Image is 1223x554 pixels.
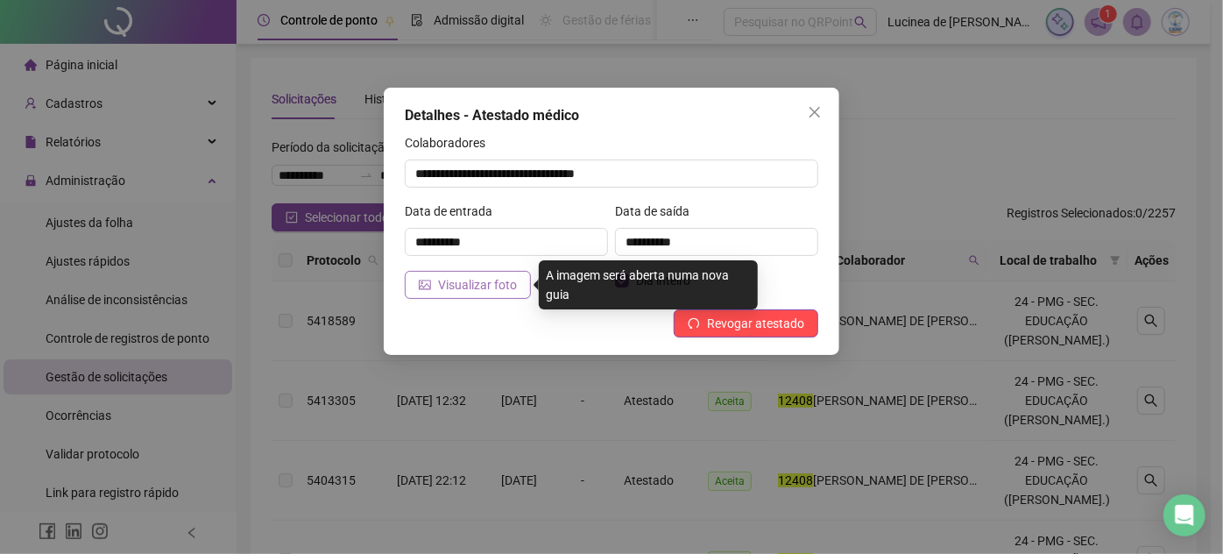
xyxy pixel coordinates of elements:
span: Visualizar foto [438,275,517,295]
span: picture [419,279,431,291]
label: Colaboradores [405,133,497,153]
button: Visualizar foto [405,271,531,299]
div: Open Intercom Messenger [1163,494,1205,536]
label: Data de saída [615,202,701,221]
span: Dia inteiro [629,271,697,290]
span: close [808,105,822,119]
span: Revogar atestado [707,314,804,333]
label: Data de entrada [405,202,504,221]
button: Revogar atestado [674,309,818,337]
div: Detalhes - Atestado médico [405,105,818,126]
button: Close [801,98,829,126]
span: undo [688,317,700,330]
